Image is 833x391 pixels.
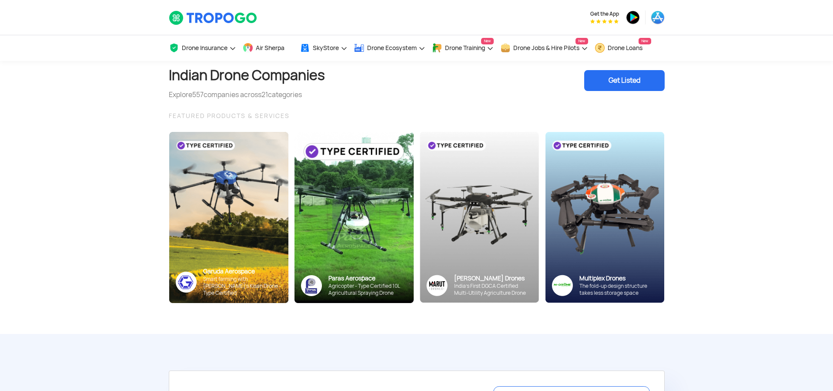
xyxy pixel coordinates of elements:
[203,276,282,297] div: Smart farming with [PERSON_NAME]’s Kisan Drone - Type Certified
[639,38,651,44] span: New
[445,44,485,51] span: Drone Training
[513,44,579,51] span: Drone Jobs & Hire Pilots
[169,90,325,100] div: Explore companies across categories
[169,35,236,61] a: Drone Insurance
[500,35,588,61] a: Drone Jobs & Hire PilotsNew
[328,283,407,297] div: Agricopter - Type Certified 10L Agricultural Spraying Drone
[579,274,658,283] div: Multiplex Drones
[590,10,619,17] span: Get the App
[256,44,284,51] span: Air Sherpa
[313,44,339,51] span: SkyStore
[426,275,448,296] img: Group%2036313.png
[328,274,407,283] div: Paras Aerospace
[192,90,204,99] span: 557
[169,10,258,25] img: TropoGo Logo
[584,70,665,91] div: Get Listed
[176,272,197,293] img: ic_garuda_sky.png
[626,10,640,24] img: ic_playstore.png
[454,274,532,283] div: [PERSON_NAME] Drones
[182,44,227,51] span: Drone Insurance
[367,44,417,51] span: Drone Ecosystem
[552,275,573,296] img: ic_multiplex_sky.png
[454,283,532,297] div: India’s First DGCA Certified Multi-Utility Agriculture Drone
[169,111,665,121] div: FEATURED PRODUCTS & SERVICES
[590,19,619,24] img: App Raking
[243,35,293,61] a: Air Sherpa
[595,35,651,61] a: Drone LoansNew
[420,132,539,303] img: bg_marut_sky.png
[169,61,325,90] h1: Indian Drone Companies
[575,38,588,44] span: New
[579,283,658,297] div: The fold-up design structure takes less storage space
[169,132,288,303] img: bg_garuda_sky.png
[294,132,414,303] img: paras-card.png
[300,35,348,61] a: SkyStore
[301,275,322,296] img: paras-logo-banner.png
[481,38,494,44] span: New
[608,44,642,51] span: Drone Loans
[545,132,664,303] img: bg_multiplex_sky.png
[261,90,268,99] span: 21
[432,35,494,61] a: Drone TrainingNew
[203,267,282,276] div: Garuda Aerospace
[354,35,425,61] a: Drone Ecosystem
[651,10,665,24] img: ic_appstore.png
